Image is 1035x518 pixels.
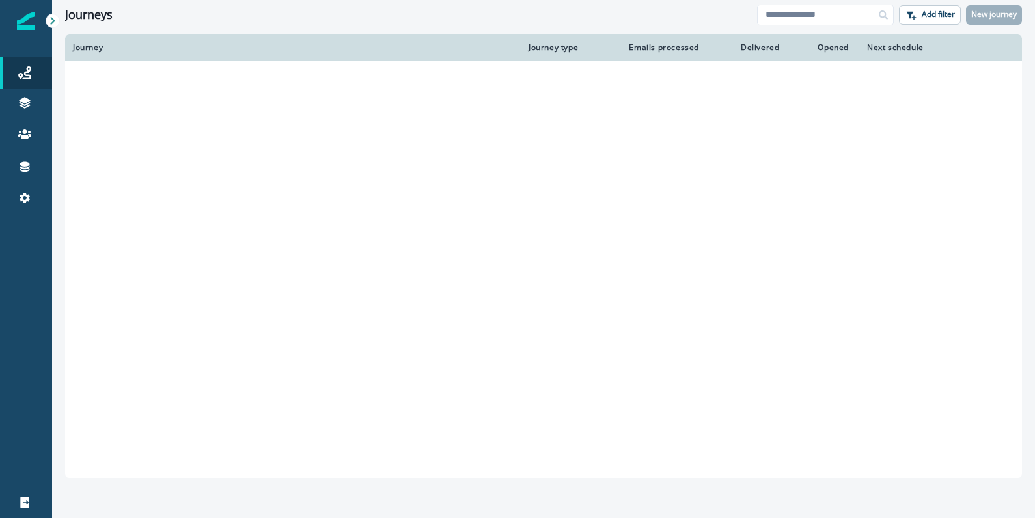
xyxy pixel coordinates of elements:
p: Add filter [922,10,955,19]
button: New journey [966,5,1022,25]
div: Journey type [529,42,611,53]
div: Emails processed [626,42,702,53]
button: Add filter [899,5,961,25]
img: Inflection [17,12,35,30]
h1: Journeys [65,8,113,22]
div: Opened [797,42,851,53]
p: New journey [971,10,1017,19]
div: Next schedule [867,42,982,53]
div: Journey [73,42,513,53]
div: Delivered [717,42,782,53]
